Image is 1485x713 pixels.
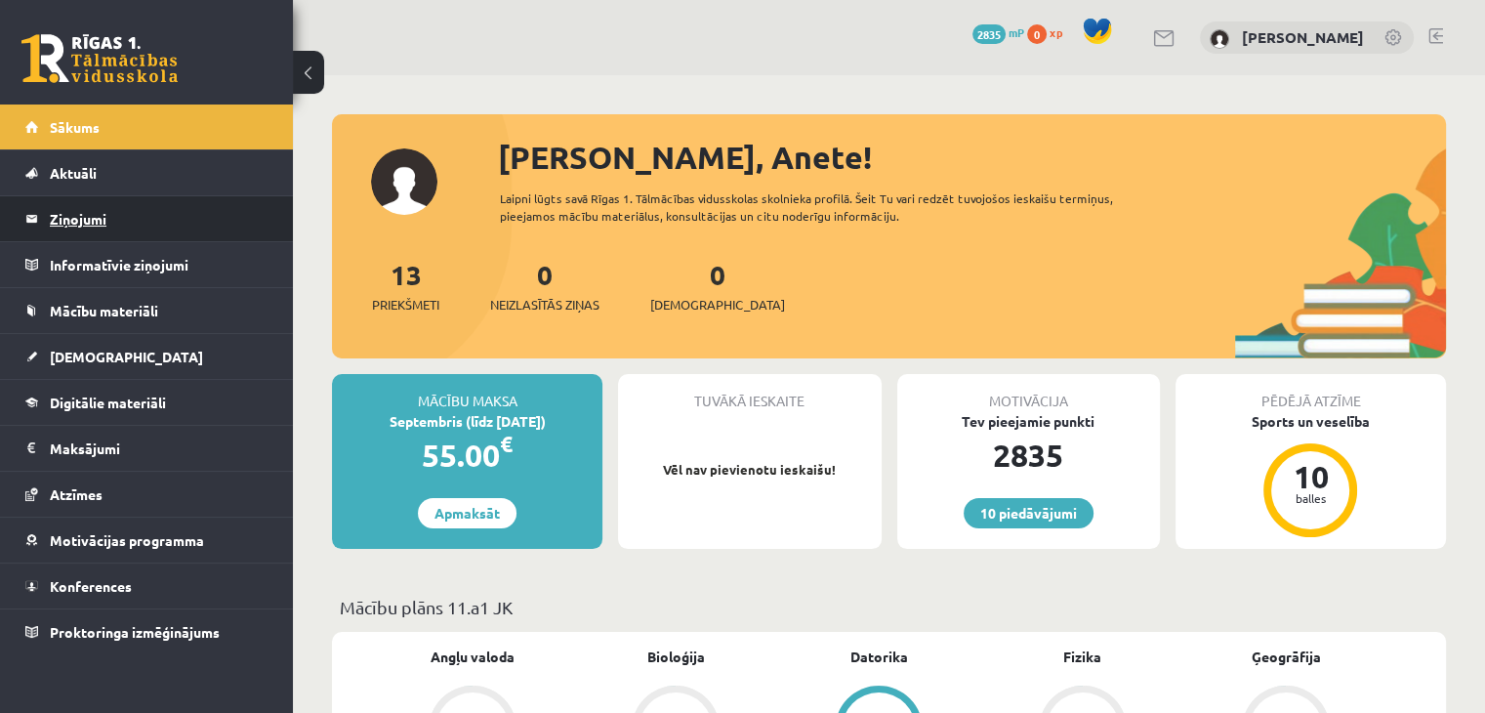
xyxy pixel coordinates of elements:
div: [PERSON_NAME], Anete! [498,134,1446,181]
a: 0Neizlasītās ziņas [490,257,599,315]
div: 55.00 [332,432,602,479]
a: Motivācijas programma [25,518,268,563]
a: 10 piedāvājumi [964,498,1093,528]
a: Ziņojumi [25,196,268,241]
a: [DEMOGRAPHIC_DATA] [25,334,268,379]
a: Konferences [25,564,268,608]
a: [PERSON_NAME] [1242,27,1364,47]
span: Digitālie materiāli [50,394,166,411]
div: Sports un veselība [1176,411,1446,432]
p: Vēl nav pievienotu ieskaišu! [628,460,871,480]
a: Maksājumi [25,426,268,471]
span: [DEMOGRAPHIC_DATA] [650,295,785,315]
a: Apmaksāt [418,498,516,528]
span: 0 [1027,24,1047,44]
span: [DEMOGRAPHIC_DATA] [50,348,203,365]
img: Anete Augšciema [1210,29,1229,49]
a: Ģeogrāfija [1251,647,1320,667]
a: Angļu valoda [431,647,515,667]
span: mP [1009,24,1024,40]
a: 2835 mP [972,24,1024,40]
a: Fizika [1063,647,1101,667]
span: xp [1050,24,1062,40]
div: Tev pieejamie punkti [897,411,1160,432]
div: Motivācija [897,374,1160,411]
div: Pēdējā atzīme [1176,374,1446,411]
p: Mācību plāns 11.a1 JK [340,594,1438,620]
div: 2835 [897,432,1160,479]
span: Aktuāli [50,164,97,182]
span: € [500,430,513,458]
legend: Maksājumi [50,426,268,471]
div: Tuvākā ieskaite [618,374,881,411]
a: Datorika [850,647,908,667]
span: Mācību materiāli [50,302,158,319]
a: 0[DEMOGRAPHIC_DATA] [650,257,785,315]
a: Mācību materiāli [25,288,268,333]
span: Sākums [50,118,100,136]
div: Mācību maksa [332,374,602,411]
span: Atzīmes [50,485,103,503]
div: 10 [1281,461,1340,492]
a: Aktuāli [25,150,268,195]
a: Sports un veselība 10 balles [1176,411,1446,540]
span: 2835 [972,24,1006,44]
div: Laipni lūgts savā Rīgas 1. Tālmācības vidusskolas skolnieka profilā. Šeit Tu vari redzēt tuvojošo... [500,189,1169,225]
a: Rīgas 1. Tālmācības vidusskola [21,34,178,83]
span: Motivācijas programma [50,531,204,549]
a: 0 xp [1027,24,1072,40]
a: Atzīmes [25,472,268,517]
a: Digitālie materiāli [25,380,268,425]
legend: Informatīvie ziņojumi [50,242,268,287]
div: balles [1281,492,1340,504]
legend: Ziņojumi [50,196,268,241]
span: Neizlasītās ziņas [490,295,599,315]
div: Septembris (līdz [DATE]) [332,411,602,432]
a: Sākums [25,105,268,149]
span: Konferences [50,577,132,595]
a: 13Priekšmeti [372,257,439,315]
a: Informatīvie ziņojumi [25,242,268,287]
span: Proktoringa izmēģinājums [50,623,220,641]
span: Priekšmeti [372,295,439,315]
a: Bioloģija [647,647,705,667]
a: Proktoringa izmēģinājums [25,609,268,654]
